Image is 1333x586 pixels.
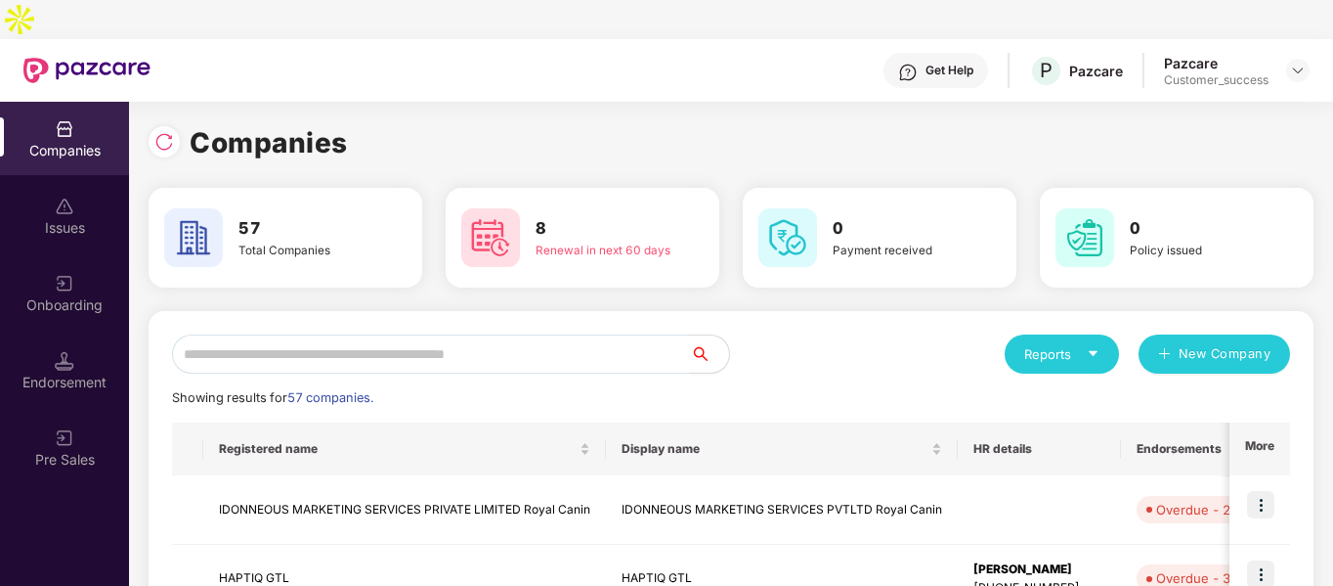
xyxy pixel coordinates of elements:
[219,441,576,457] span: Registered name
[55,197,74,216] img: svg+xml;base64,PHN2ZyBpZD0iSXNzdWVzX2Rpc2FibGVkIiB4bWxucz0iaHR0cDovL3d3dy53My5vcmcvMjAwMC9zdmciIH...
[606,423,958,475] th: Display name
[55,428,74,448] img: svg+xml;base64,PHN2ZyB3aWR0aD0iMjAiIGhlaWdodD0iMjAiIHZpZXdCb3g9IjAgMCAyMCAyMCIgZmlsbD0ibm9uZSIgeG...
[55,351,74,371] img: svg+xml;base64,PHN2ZyB3aWR0aD0iMTQuNSIgaGVpZ2h0PSIxNC41IiB2aWV3Qm94PSIwIDAgMTYgMTYiIGZpbGw9Im5vbm...
[23,58,150,83] img: New Pazcare Logo
[55,274,74,293] img: svg+xml;base64,PHN2ZyB3aWR0aD0iMjAiIGhlaWdodD0iMjAiIHZpZXdCb3g9IjAgMCAyMCAyMCIgZmlsbD0ibm9uZSIgeG...
[1164,54,1268,72] div: Pazcare
[1247,491,1274,518] img: icon
[1290,63,1306,78] img: svg+xml;base64,PHN2ZyBpZD0iRHJvcGRvd24tMzJ4MzIiIHhtbG5zPSJodHRwOi8vd3d3LnczLm9yZy8yMDAwL3N2ZyIgd2...
[622,441,927,457] span: Display name
[1040,59,1053,82] span: P
[1164,72,1268,88] div: Customer_success
[55,119,74,139] img: svg+xml;base64,PHN2ZyBpZD0iQ29tcGFuaWVzIiB4bWxucz0iaHR0cDovL3d3dy53My5vcmcvMjAwMC9zdmciIHdpZHRoPS...
[898,63,918,82] img: svg+xml;base64,PHN2ZyBpZD0iSGVscC0zMngzMiIgeG1sbnM9Imh0dHA6Ly93d3cudzMub3JnLzIwMDAvc3ZnIiB3aWR0aD...
[203,423,606,475] th: Registered name
[925,63,973,78] div: Get Help
[1137,441,1248,457] span: Endorsements
[1229,423,1290,475] th: More
[1069,62,1123,80] div: Pazcare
